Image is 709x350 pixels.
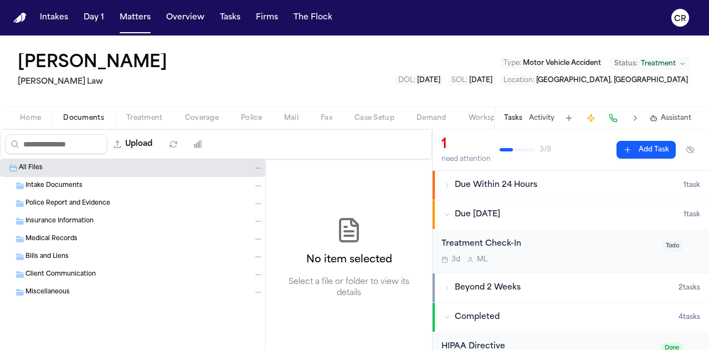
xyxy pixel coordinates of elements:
span: Documents [63,114,104,123]
span: Client Communication [25,270,96,280]
h1: [PERSON_NAME] [18,53,167,73]
span: Status: [614,59,638,68]
span: Workspaces [469,114,511,123]
button: Edit SOL: 2026-06-13 [448,75,496,86]
h2: No item selected [306,252,392,268]
button: Change status from Treatment [609,57,691,70]
a: Home [13,13,27,23]
span: Intake Documents [25,181,83,191]
button: Upload [107,134,159,154]
h2: [PERSON_NAME] Law [18,75,172,89]
span: Fax [321,114,332,123]
img: Finch Logo [13,13,27,23]
button: Beyond 2 Weeks2tasks [433,273,709,302]
button: Overview [162,8,209,28]
p: Select a file or folder to view its details [279,277,419,299]
button: Edit DOL: 2024-06-13 [395,75,444,86]
button: Assistant [650,114,691,123]
span: SOL : [451,77,467,84]
span: Demand [417,114,446,123]
span: Police Report and Evidence [25,199,110,209]
button: Activity [529,114,554,123]
div: Open task: Treatment Check-In [433,229,709,273]
span: 4 task s [679,313,700,322]
button: Hide completed tasks (⌘⇧H) [680,141,700,159]
span: [DATE] [469,77,492,84]
span: 1 task [684,181,700,190]
span: Medical Records [25,235,78,244]
span: 1 task [684,210,700,219]
span: Home [20,114,41,123]
button: Make a Call [605,110,621,126]
span: DOL : [398,77,415,84]
input: Search files [5,134,107,154]
button: Edit matter name [18,53,167,73]
button: Intakes [35,8,73,28]
span: Motor Vehicle Accident [523,60,601,67]
button: Tasks [504,114,522,123]
span: Beyond 2 Weeks [455,282,521,293]
span: Type : [504,60,521,67]
span: 2 task s [679,283,700,292]
button: The Flock [289,8,337,28]
span: M L [477,255,487,264]
button: Add Task [616,141,676,159]
span: 3 / 8 [540,145,551,154]
button: Create Immediate Task [583,110,599,126]
button: Add Task [561,110,577,126]
span: Coverage [185,114,219,123]
span: Treatment [641,59,676,68]
div: need attention [441,155,491,164]
span: Insurance Information [25,217,94,226]
button: Completed4tasks [433,303,709,332]
span: Police [241,114,262,123]
div: Treatment Check-In [441,238,656,251]
button: Due [DATE]1task [433,200,709,229]
text: CR [674,15,686,23]
span: [GEOGRAPHIC_DATA], [GEOGRAPHIC_DATA] [536,77,688,84]
span: Due Within 24 Hours [455,180,537,191]
span: Mail [284,114,299,123]
button: Tasks [215,8,245,28]
span: [DATE] [417,77,440,84]
span: Location : [504,77,535,84]
span: All Files [19,164,43,173]
button: Firms [251,8,282,28]
span: Due [DATE] [455,209,500,220]
span: 3d [451,255,460,264]
div: 1 [441,136,491,154]
button: Due Within 24 Hours1task [433,171,709,200]
span: Assistant [661,114,691,123]
button: Matters [115,8,155,28]
span: Case Setup [354,114,394,123]
span: Completed [455,312,500,323]
button: Edit Type: Motor Vehicle Accident [500,58,604,69]
span: Bills and Liens [25,252,69,262]
button: Edit Location: Elk Grove, CA [500,75,691,86]
span: Todo [662,241,682,251]
span: Miscellaneous [25,288,70,297]
button: Day 1 [79,8,109,28]
span: Treatment [126,114,163,123]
